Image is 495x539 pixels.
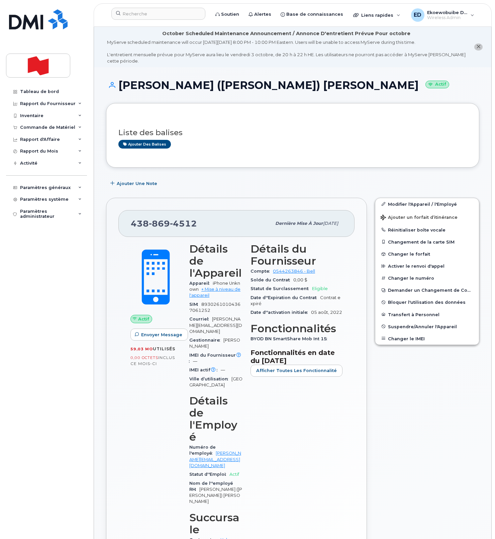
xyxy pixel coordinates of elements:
span: Date d''Expiration du Contrat [251,295,320,300]
span: Compte [251,269,273,274]
a: + Mise à niveau de l'appareil [189,287,240,298]
span: Afficher Toutes les Fonctionnalité [256,367,337,374]
span: Eligible [312,286,328,291]
button: Envoyer Message [130,329,188,341]
small: Actif [425,81,449,88]
a: [PERSON_NAME][EMAIL_ADDRESS][DOMAIN_NAME] [189,451,241,468]
span: Statut d''Emploi [189,472,229,477]
span: Gestionnaire [189,338,223,343]
span: [GEOGRAPHIC_DATA] [189,376,242,387]
span: Changer le forfait [388,252,430,257]
span: inclus ce mois-ci [130,355,175,366]
span: Appareil [189,281,213,286]
a: Modifier l'Appareil / l'Employé [375,198,479,210]
h3: Détails du Fournisseur [251,243,342,267]
div: October Scheduled Maintenance Announcement / Annonce D'entretient Prévue Pour octobre [162,30,410,37]
button: Transfert à Personnel [375,308,479,321]
span: 89302610104367061252 [189,302,240,313]
button: Changer le IMEI [375,333,479,345]
h3: Liste des balises [118,128,467,137]
span: Actif [138,316,149,322]
a: Ajouter des balises [118,140,171,148]
span: Numéro de l'employé [189,445,216,456]
button: Activer le renvoi d'appel [375,260,479,272]
button: close notification [474,43,483,51]
span: Ville d’utilisation [189,376,231,381]
span: Courriel [189,317,212,322]
span: Ajouter un forfait d’itinérance [381,215,458,221]
h3: Détails de l'Appareil [189,243,242,279]
button: Bloquer l'utilisation des données [375,296,479,308]
span: 59,03 Mo [130,347,153,351]
span: [DATE] [323,221,338,226]
span: 0,00 $ [293,277,307,282]
span: Date d''activation initiale [251,310,311,315]
span: Ajouter une Note [117,180,157,187]
span: utilisés [153,346,175,351]
div: MyServe scheduled maintenance will occur [DATE][DATE] 8:00 PM - 10:00 PM Eastern. Users will be u... [107,39,466,64]
button: Réinitialiser boîte vocale [375,224,479,236]
h3: Fonctionnalités [251,323,342,335]
button: Changement de la carte SIM [375,236,479,248]
span: IMEI actif [189,367,221,372]
h3: Succursale [189,512,242,536]
span: Dernière mise à jour [275,221,323,226]
span: IMEI du Fournisseur [189,353,242,364]
span: Activer le renvoi d'appel [388,264,444,269]
span: Actif [229,472,239,477]
h3: Détails de l'Employé [189,395,242,443]
span: Envoyer Message [141,332,182,338]
span: Suspendre/Annuler l'Appareil [388,324,457,329]
h1: [PERSON_NAME] ([PERSON_NAME]) [PERSON_NAME] [106,79,479,91]
button: Afficher Toutes les Fonctionnalité [251,365,342,377]
span: Statut de Surclassement [251,286,312,291]
span: BYOD BN SmartShare Mob Int 15 [251,336,330,341]
button: Ajouter un forfait d’itinérance [375,210,479,224]
span: 05 août, 2022 [311,310,342,315]
button: Changer le forfait [375,248,479,260]
button: Ajouter une Note [106,178,163,190]
span: 869 [149,218,170,229]
span: 4512 [170,218,197,229]
span: SIM [189,302,201,307]
span: 0,00 Octets [130,355,158,360]
span: [PERSON_NAME] ([PERSON_NAME]) [PERSON_NAME] [189,487,242,504]
button: Suspendre/Annuler l'Appareil [375,321,479,333]
span: Solde du Contrat [251,277,293,282]
button: Demander un Changement de Compte [375,284,479,296]
span: [PERSON_NAME][EMAIL_ADDRESS][DOMAIN_NAME] [189,317,242,334]
span: Nom de l''employé RH [189,481,233,492]
button: Changer le numéro [375,272,479,284]
span: 438 [131,218,197,229]
span: — [193,359,197,364]
span: iPhone Unknown [189,281,240,292]
span: — [221,367,225,372]
h3: Fonctionnalités en date du [DATE] [251,349,342,365]
a: 0544263846 - Bell [273,269,315,274]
